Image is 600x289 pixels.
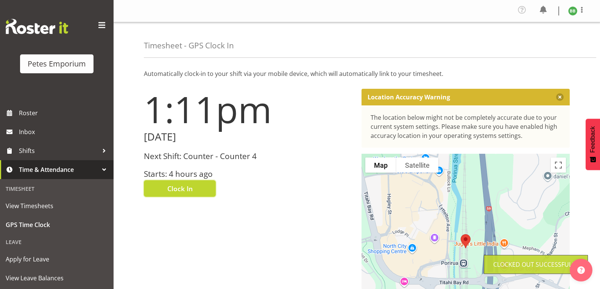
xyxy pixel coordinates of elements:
button: Feedback - Show survey [586,119,600,170]
button: Close message [556,93,564,101]
span: Roster [19,107,110,119]
h4: Timesheet - GPS Clock In [144,41,234,50]
a: View Timesheets [2,196,112,215]
h3: Starts: 4 hours ago [144,170,352,178]
a: View Leave Balances [2,269,112,287]
span: Clock In [167,184,193,193]
span: Time & Attendance [19,164,98,175]
h2: [DATE] [144,131,352,143]
h1: 1:11pm [144,89,352,130]
p: Automatically clock-in to your shift via your mobile device, which will automatically link to you... [144,69,570,78]
div: Leave [2,234,112,250]
h3: Next Shift: Counter - Counter 4 [144,152,352,161]
span: Shifts [19,145,98,156]
button: Toggle fullscreen view [551,158,566,173]
div: Clocked out Successfully [493,260,578,269]
span: GPS Time Clock [6,219,108,230]
button: Clock In [144,180,216,197]
img: Rosterit website logo [6,19,68,34]
p: Location Accuracy Warning [368,93,450,101]
button: Show satellite imagery [396,158,438,173]
div: The location below might not be completely accurate due to your current system settings. Please m... [371,113,561,140]
span: View Timesheets [6,200,108,212]
a: Apply for Leave [2,250,112,269]
span: Inbox [19,126,110,138]
span: Apply for Leave [6,253,108,265]
button: Show street map [365,158,396,173]
div: Timesheet [2,181,112,196]
a: GPS Time Clock [2,215,112,234]
img: help-xxl-2.png [577,266,585,274]
span: View Leave Balances [6,272,108,284]
img: beena-bist9974.jpg [568,6,577,15]
span: Feedback [589,126,596,153]
div: Petes Emporium [28,58,86,70]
